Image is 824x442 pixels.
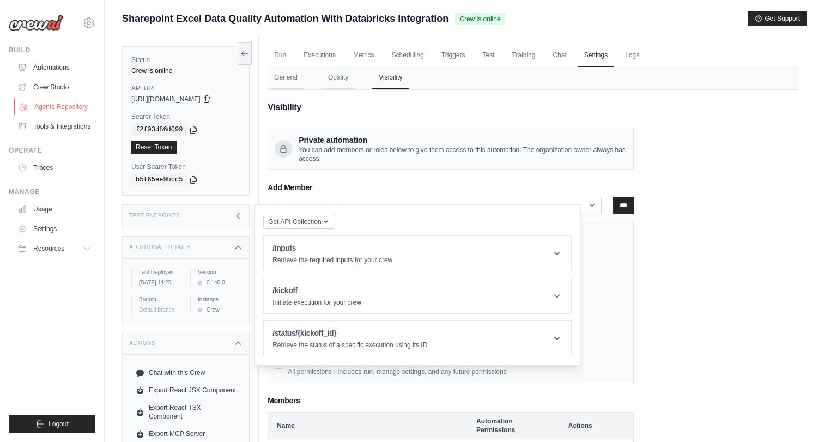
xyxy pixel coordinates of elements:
h1: /status/{kickoff_id} [272,328,427,338]
label: All permissions - includes run, manage settings, and any future permissions [288,367,627,376]
a: Settings [13,220,95,238]
a: Traces [13,159,95,177]
button: Get Support [748,11,807,26]
p: Retrieve the status of a specific execution using its ID [272,341,427,349]
a: Agents Repository [14,98,96,116]
h1: /inputs [272,243,392,253]
nav: Tabs [268,66,798,89]
a: Executions [297,44,342,67]
a: Triggers [435,44,472,67]
label: Branch [139,295,181,304]
span: Resources [33,244,64,253]
button: Get API Collection [263,215,335,229]
span: Get API Collection [268,217,321,226]
p: Initiate execution for your crew [272,298,361,307]
th: Actions [560,412,634,439]
h3: Additional Details [129,244,190,251]
button: General [268,66,304,89]
h3: Actions [129,340,155,347]
div: Operate [9,146,95,155]
a: Scheduling [385,44,431,67]
a: Chat with this Crew [131,364,240,382]
button: Quality [322,66,355,89]
span: Crew is online [455,13,505,25]
h3: Members [268,396,634,405]
a: Export React TSX Component [131,399,240,425]
label: Status [131,56,240,64]
th: Name [268,412,468,439]
a: Usage [13,201,95,218]
time: July 7, 2025 at 14:25 BST [139,280,171,286]
label: Version [198,268,240,276]
span: Logout [49,420,69,428]
code: f2f93d86d099 [131,123,187,136]
label: User Bearer Token [131,162,240,171]
a: Chat [546,44,573,67]
a: Export React JSX Component [131,382,240,399]
a: Logs [619,44,646,67]
a: Metrics [347,44,381,67]
label: API URL [131,84,240,93]
h3: Test Endpoints [129,213,180,219]
a: Training [506,44,542,67]
span: [URL][DOMAIN_NAME] [131,95,201,104]
button: Visibility [372,66,409,89]
span: Default branch [139,307,174,313]
a: Run [268,44,293,67]
div: Manage [9,187,95,196]
img: Logo [9,15,63,31]
h2: Visibility [268,101,634,114]
div: Crew [198,306,240,314]
span: You can add members or roles below to give them access to this automation. The organization owner... [299,146,627,163]
th: Automation Permissions [468,412,560,439]
div: Build [9,46,95,55]
label: Bearer Token [131,112,240,121]
div: Crew is online [131,66,240,75]
a: Test [476,44,501,67]
label: Last Deployed [139,268,181,276]
code: b5f65ee9bbc5 [131,173,187,186]
span: Sharepoint Excel Data Quality Automation With Databricks Integration [122,11,449,26]
a: Reset Token [131,141,177,154]
a: Automations [13,59,95,76]
h1: /kickoff [272,285,361,296]
a: Tools & Integrations [13,118,95,135]
a: Settings [578,44,614,67]
p: Retrieve the required inputs for your crew [272,256,392,264]
label: Instance [198,295,240,304]
span: Private automation [299,135,627,146]
div: 0.140.0 [198,278,240,287]
h3: Add Member [268,183,634,192]
a: Crew Studio [13,78,95,96]
button: Resources [13,240,95,257]
button: Logout [9,415,95,433]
